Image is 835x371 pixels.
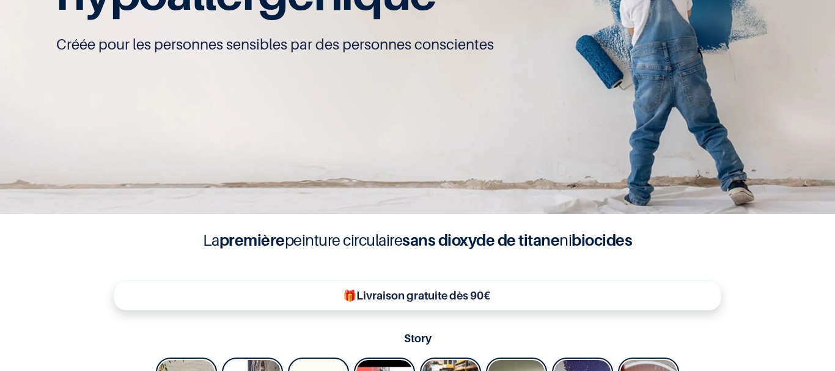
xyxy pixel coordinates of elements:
[572,230,632,249] b: biocides
[219,230,285,249] b: première
[343,289,490,302] b: 🎁Livraison gratuite dès 90€
[173,229,662,252] h4: La peinture circulaire ni
[402,230,559,249] b: sans dioxyde de titane
[56,35,778,54] p: Créée pour les personnes sensibles par des personnes conscientes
